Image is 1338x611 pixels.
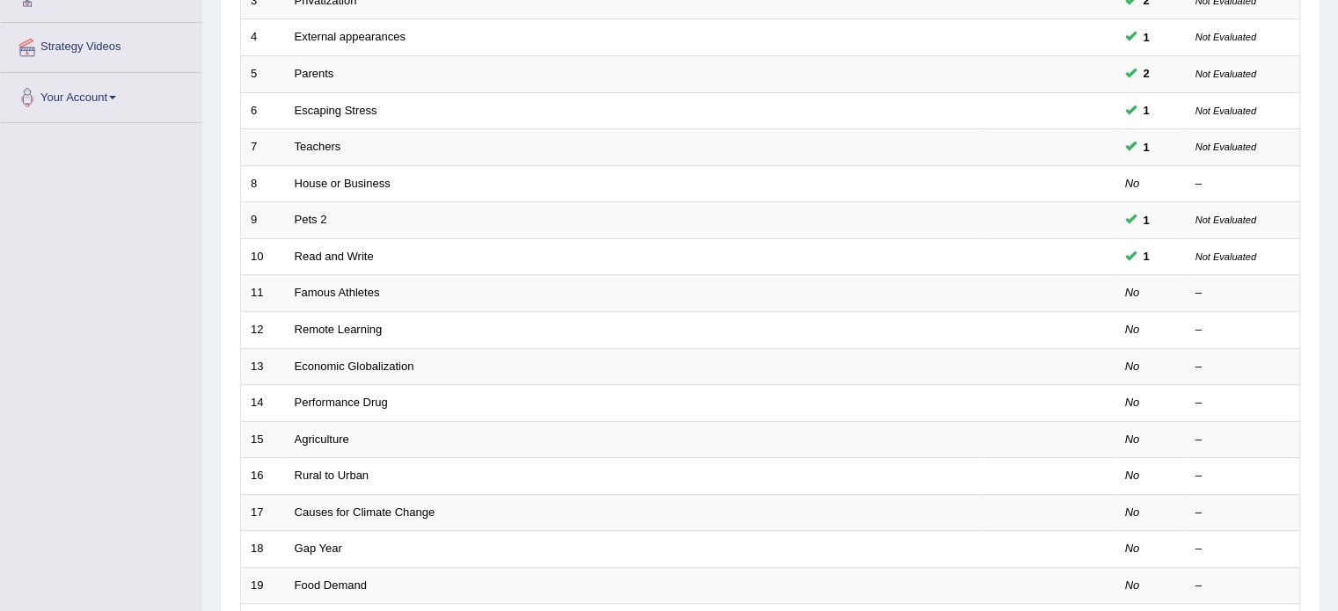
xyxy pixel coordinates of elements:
td: 13 [241,348,285,385]
span: You can still take this question [1137,247,1157,265]
td: 19 [241,567,285,604]
a: Food Demand [295,578,367,592]
a: Teachers [295,140,341,153]
a: Escaping Stress [295,104,377,117]
a: External appearances [295,30,406,43]
em: No [1125,286,1140,299]
em: No [1125,506,1140,519]
a: Parents [295,67,334,80]
em: No [1125,469,1140,482]
td: 10 [241,238,285,275]
a: House or Business [295,177,391,190]
td: 17 [241,494,285,531]
span: You can still take this question [1137,64,1157,83]
small: Not Evaluated [1195,105,1256,116]
a: Economic Globalization [295,360,414,373]
small: Not Evaluated [1195,32,1256,42]
em: No [1125,323,1140,336]
small: Not Evaluated [1195,215,1256,225]
div: – [1195,176,1290,193]
a: Your Account [1,73,201,117]
td: 5 [241,56,285,93]
div: – [1195,322,1290,338]
a: Pets 2 [295,213,327,226]
td: 15 [241,421,285,458]
div: – [1195,541,1290,557]
em: No [1125,360,1140,373]
em: No [1125,396,1140,409]
div: – [1195,285,1290,302]
a: Agriculture [295,433,349,446]
td: 18 [241,531,285,568]
a: Strategy Videos [1,23,201,67]
span: You can still take this question [1137,101,1157,120]
em: No [1125,578,1140,592]
span: You can still take this question [1137,211,1157,229]
td: 8 [241,165,285,202]
td: 11 [241,275,285,312]
td: 7 [241,129,285,166]
td: 12 [241,311,285,348]
td: 16 [241,458,285,495]
a: Performance Drug [295,396,388,409]
a: Famous Athletes [295,286,380,299]
small: Not Evaluated [1195,69,1256,79]
em: No [1125,433,1140,446]
td: 14 [241,385,285,422]
a: Read and Write [295,250,374,263]
div: – [1195,432,1290,448]
td: 6 [241,92,285,129]
div: – [1195,468,1290,484]
div: – [1195,578,1290,594]
a: Causes for Climate Change [295,506,435,519]
td: 4 [241,19,285,56]
small: Not Evaluated [1195,142,1256,152]
em: No [1125,542,1140,555]
span: You can still take this question [1137,28,1157,47]
span: You can still take this question [1137,138,1157,156]
div: – [1195,359,1290,375]
div: – [1195,395,1290,411]
td: 9 [241,202,285,239]
a: Gap Year [295,542,342,555]
em: No [1125,177,1140,190]
div: – [1195,505,1290,521]
small: Not Evaluated [1195,251,1256,262]
a: Remote Learning [295,323,383,336]
a: Rural to Urban [295,469,369,482]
